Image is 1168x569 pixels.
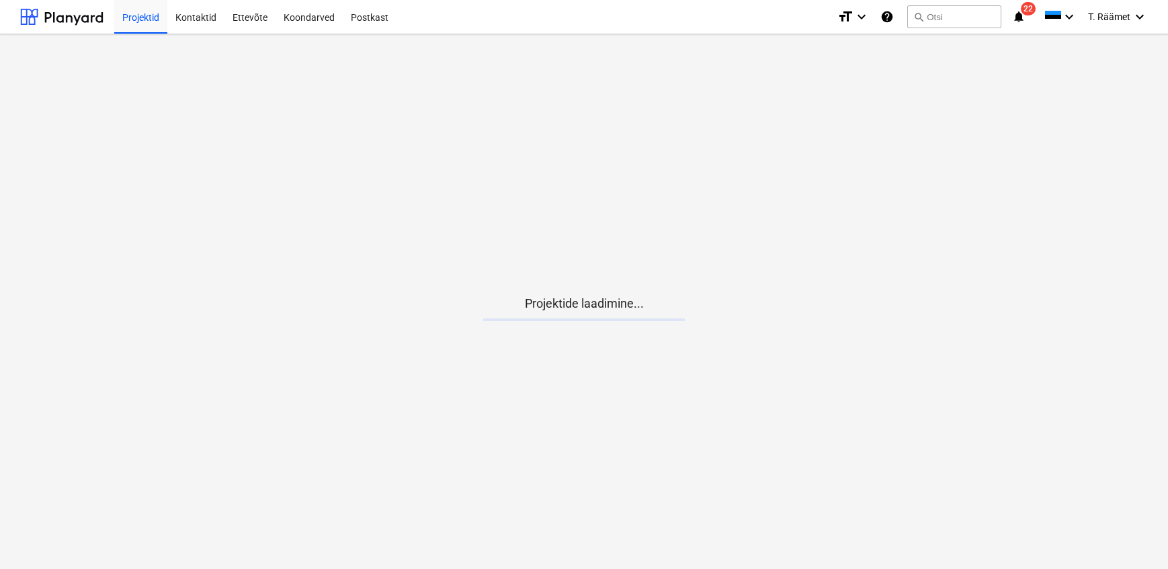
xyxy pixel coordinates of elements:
[880,9,894,25] i: Abikeskus
[1061,9,1077,25] i: keyboard_arrow_down
[853,9,870,25] i: keyboard_arrow_down
[907,5,1001,28] button: Otsi
[1088,11,1130,22] span: T. Räämet
[1012,9,1026,25] i: notifications
[1021,2,1036,15] span: 22
[1132,9,1148,25] i: keyboard_arrow_down
[1101,505,1168,569] iframe: Chat Widget
[913,11,924,22] span: search
[837,9,853,25] i: format_size
[483,296,685,312] p: Projektide laadimine...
